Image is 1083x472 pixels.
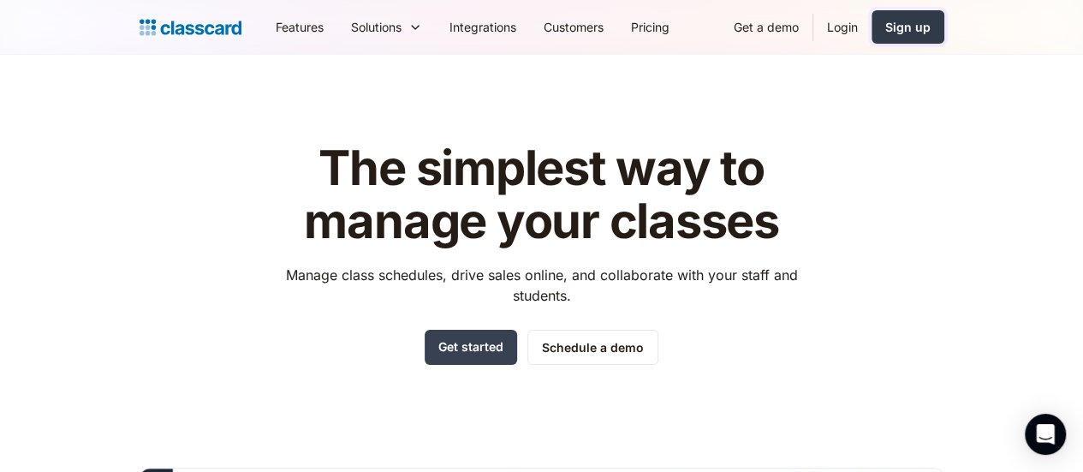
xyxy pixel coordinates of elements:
[262,8,337,46] a: Features
[872,10,944,44] a: Sign up
[436,8,530,46] a: Integrations
[813,8,872,46] a: Login
[530,8,617,46] a: Customers
[885,18,931,36] div: Sign up
[527,330,658,365] a: Schedule a demo
[425,330,517,365] a: Get started
[351,18,402,36] div: Solutions
[1025,414,1066,455] div: Open Intercom Messenger
[270,265,813,306] p: Manage class schedules, drive sales online, and collaborate with your staff and students.
[617,8,683,46] a: Pricing
[140,15,241,39] a: Logo
[337,8,436,46] div: Solutions
[270,142,813,248] h1: The simplest way to manage your classes
[720,8,812,46] a: Get a demo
